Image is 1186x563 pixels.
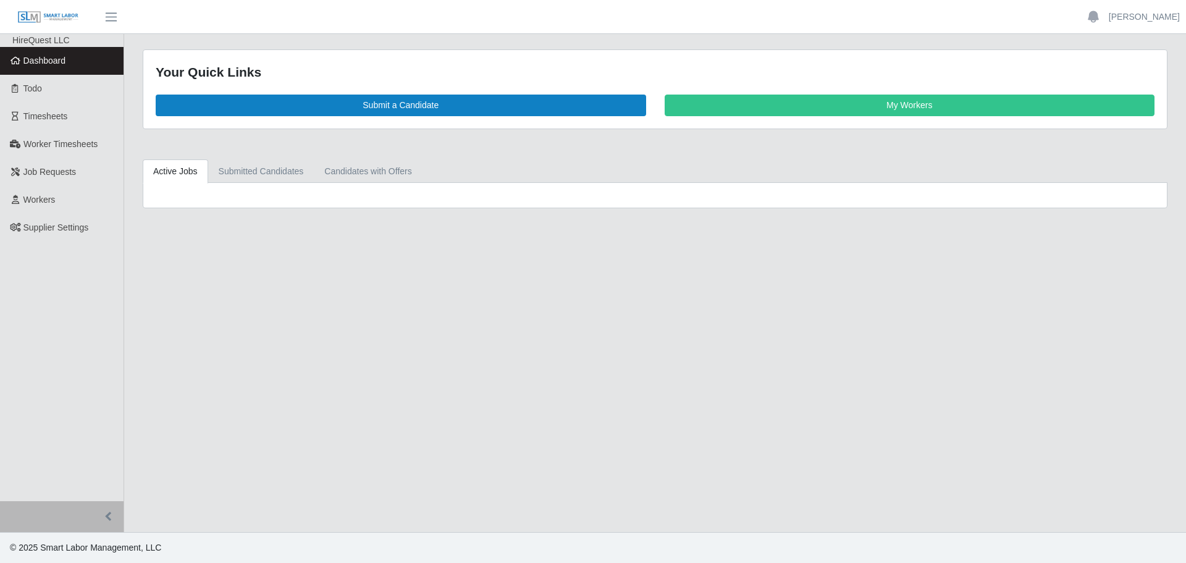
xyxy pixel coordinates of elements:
a: Candidates with Offers [314,159,422,184]
a: My Workers [665,95,1155,116]
span: Todo [23,83,42,93]
div: Your Quick Links [156,62,1154,82]
img: SLM Logo [17,11,79,24]
span: Timesheets [23,111,68,121]
a: [PERSON_NAME] [1109,11,1180,23]
span: Supplier Settings [23,222,89,232]
span: © 2025 Smart Labor Management, LLC [10,543,161,552]
a: Submitted Candidates [208,159,314,184]
span: Workers [23,195,56,205]
span: Worker Timesheets [23,139,98,149]
span: HireQuest LLC [12,35,70,45]
a: Active Jobs [143,159,208,184]
span: Dashboard [23,56,66,66]
a: Submit a Candidate [156,95,646,116]
span: Job Requests [23,167,77,177]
